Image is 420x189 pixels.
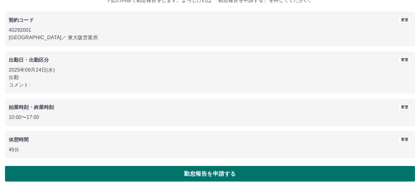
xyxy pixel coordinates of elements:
[398,136,411,143] button: 変更
[9,57,49,63] b: 出勤日・出勤区分
[9,17,34,23] b: 契約コード
[398,17,411,23] button: 変更
[9,105,54,110] b: 始業時刻・終業時刻
[5,166,415,182] button: 勤怠報告を申請する
[9,74,411,81] p: 出勤
[9,81,411,89] p: コメント:
[9,114,411,121] p: 10:00 〜 17:00
[9,146,411,154] p: 45分
[398,104,411,111] button: 変更
[9,137,29,142] b: 休憩時間
[398,56,411,63] button: 変更
[9,34,411,41] p: [GEOGRAPHIC_DATA] ／ 東大阪営業所
[9,26,411,34] p: 40292001
[9,66,411,74] p: 2025年09月24日(水)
